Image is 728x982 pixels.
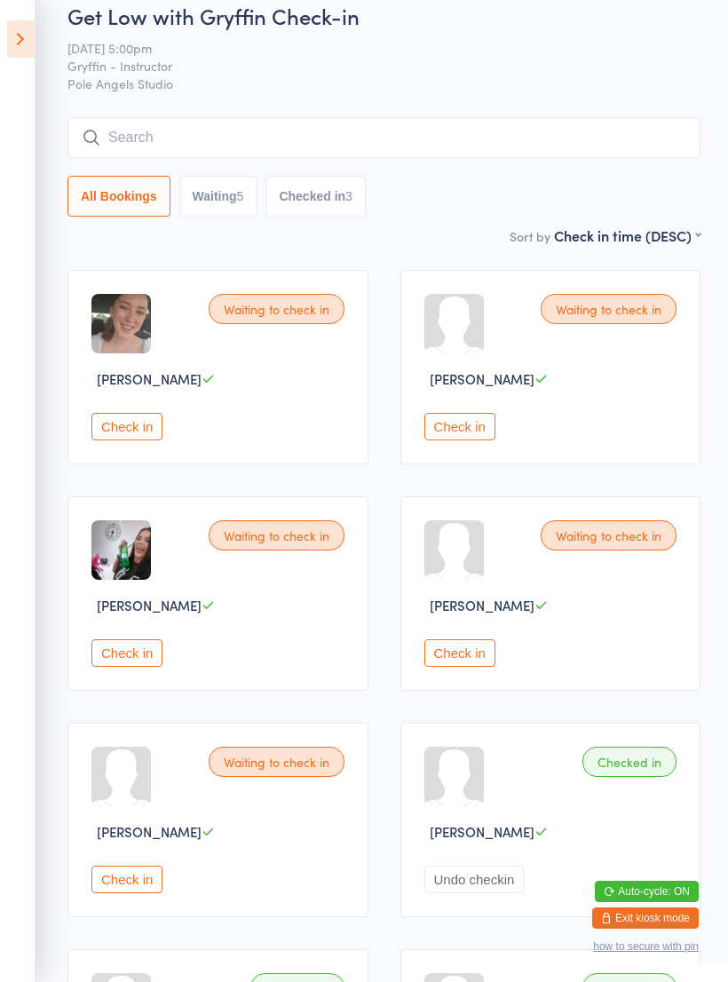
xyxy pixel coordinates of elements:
[91,294,151,353] img: image1711958040.png
[593,940,699,953] button: how to secure with pin
[67,1,700,30] h2: Get Low with Gryffin Check-in
[554,226,700,245] div: Check in time (DESC)
[91,866,162,893] button: Check in
[97,369,202,388] span: [PERSON_NAME]
[67,176,170,217] button: All Bookings
[67,117,700,158] input: Search
[91,639,162,667] button: Check in
[541,520,677,550] div: Waiting to check in
[237,189,244,203] div: 5
[595,881,699,902] button: Auto-cycle: ON
[430,596,534,614] span: [PERSON_NAME]
[424,413,495,440] button: Check in
[97,596,202,614] span: [PERSON_NAME]
[424,639,495,667] button: Check in
[91,520,151,580] img: image1751676379.png
[265,176,366,217] button: Checked in3
[209,520,344,550] div: Waiting to check in
[510,227,550,245] label: Sort by
[430,822,534,841] span: [PERSON_NAME]
[592,907,699,929] button: Exit kiosk mode
[582,747,677,777] div: Checked in
[345,189,352,203] div: 3
[209,747,344,777] div: Waiting to check in
[67,39,673,57] span: [DATE] 5:00pm
[67,57,673,75] span: Gryffin - Instructor
[91,413,162,440] button: Check in
[179,176,257,217] button: Waiting5
[209,294,344,324] div: Waiting to check in
[424,866,525,893] button: Undo checkin
[97,822,202,841] span: [PERSON_NAME]
[541,294,677,324] div: Waiting to check in
[430,369,534,388] span: [PERSON_NAME]
[67,75,700,92] span: Pole Angels Studio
